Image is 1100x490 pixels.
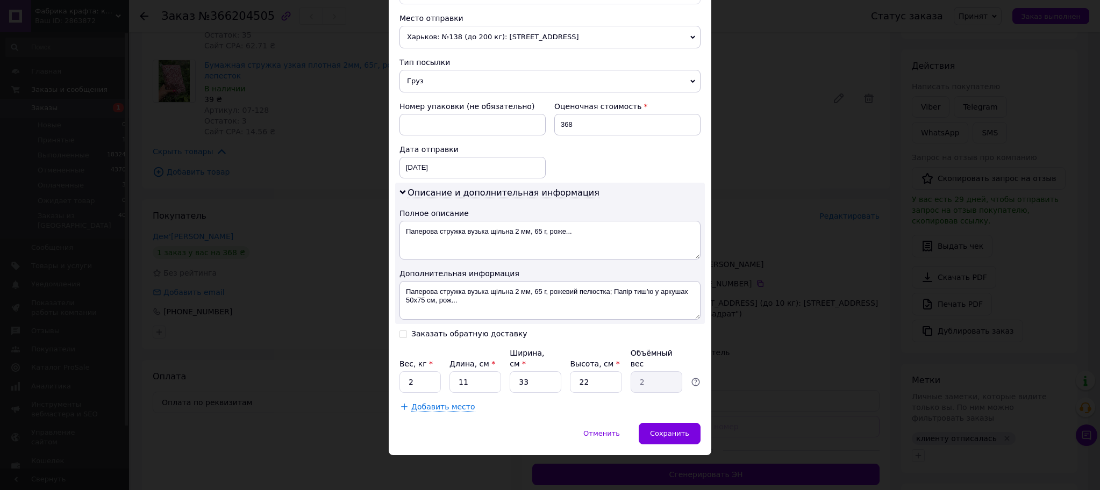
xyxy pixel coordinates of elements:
textarea: Паперова стружка вузька щільна 2 мм, 65 г, роже... [399,221,701,260]
div: Заказать обратную доставку [411,329,527,338]
div: Номер упаковки (не обязательно) [399,101,546,112]
span: Описание и дополнительная информация [408,188,599,198]
div: Объёмный вес [631,348,682,369]
label: Ширина, см [510,349,544,368]
span: Сохранить [650,429,689,437]
div: Дата отправки [399,144,546,155]
textarea: Паперова стружка вузька щільна 2 мм, 65 г, рожевий пелюстка; Папір тиш'ю у аркушах 50х75 см, рож... [399,281,701,320]
span: Груз [399,70,701,92]
label: Длина, см [449,359,495,368]
div: Оценочная стоимость [554,101,701,112]
span: Отменить [583,429,620,437]
div: Полное описание [399,208,701,219]
label: Высота, см [570,359,619,368]
div: Дополнительная информация [399,268,701,279]
span: Добавить место [411,402,475,412]
span: Харьков: №138 (до 200 кг): [STREET_ADDRESS] [399,26,701,48]
label: Вес, кг [399,359,433,368]
span: Место отправки [399,14,463,23]
span: Тип посылки [399,58,450,67]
